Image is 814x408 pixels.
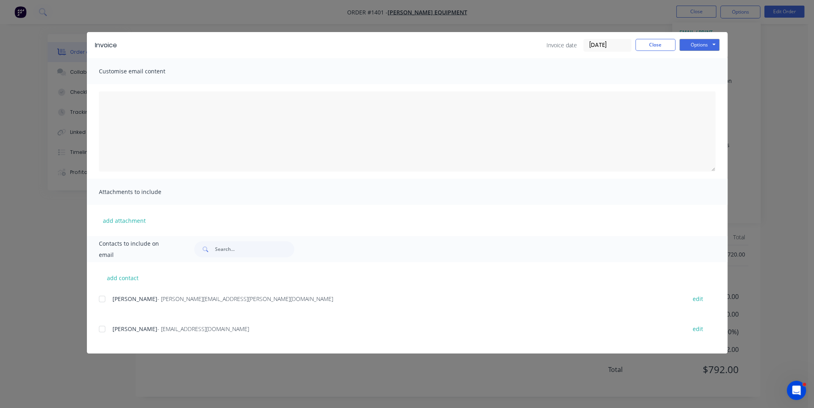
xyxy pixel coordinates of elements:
button: edit [688,323,708,334]
span: Invoice date [547,41,577,49]
span: - [PERSON_NAME][EMAIL_ADDRESS][PERSON_NAME][DOMAIN_NAME] [157,295,333,303]
iframe: Intercom live chat [787,381,806,400]
button: edit [688,293,708,304]
input: Search... [215,241,294,257]
div: Invoice [95,40,117,50]
button: Options [679,39,720,51]
span: - [EMAIL_ADDRESS][DOMAIN_NAME] [157,325,249,333]
span: Customise email content [99,66,187,77]
span: [PERSON_NAME] [113,325,157,333]
span: [PERSON_NAME] [113,295,157,303]
button: add contact [99,272,147,284]
button: add attachment [99,214,150,226]
span: Contacts to include on email [99,238,175,261]
button: Close [635,39,675,51]
span: Attachments to include [99,186,187,198]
